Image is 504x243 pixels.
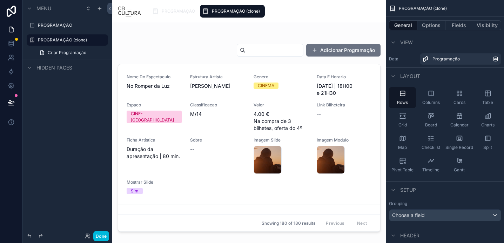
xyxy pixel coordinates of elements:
span: Hidden pages [36,64,72,71]
span: Pivot Table [391,167,414,173]
span: PROGRAMAÇÃO [162,8,195,14]
span: Choose a field [392,212,425,218]
a: Criar Programação [35,47,108,58]
button: Options [417,20,445,30]
span: Split [483,145,492,150]
button: Checklist [417,132,444,153]
button: Board [417,110,444,131]
button: Rows [389,87,416,108]
button: Gantt [446,155,473,176]
a: PROGRAMAÇÃO [150,5,200,18]
button: Grid [389,110,416,131]
span: Showing 180 of 180 results [262,221,315,226]
span: Columns [422,100,440,105]
button: Table [474,87,501,108]
span: Rows [397,100,408,105]
span: Charts [481,122,495,128]
label: PROGRAMAÇÃO (clone) [38,37,104,43]
button: Columns [417,87,444,108]
span: Board [425,122,437,128]
button: Done [93,231,109,241]
div: scrollable content [147,4,381,19]
button: Calendar [446,110,473,131]
span: PROGRAMAÇÃO (clone) [212,8,260,14]
span: Map [398,145,407,150]
span: Timeline [422,167,439,173]
span: View [400,39,413,46]
button: Map [389,132,416,153]
button: Split [474,132,501,153]
button: Charts [474,110,501,131]
a: Programação [420,53,501,65]
button: Pivot Table [389,155,416,176]
span: Setup [400,186,416,193]
span: Programação [432,56,460,62]
span: Gantt [454,167,465,173]
span: Table [482,100,493,105]
span: PROGRAMAÇÃO (clone) [399,6,447,11]
img: App logo [118,6,141,17]
button: Timeline [417,155,444,176]
a: PROGRAMAÇÃO (clone) [200,5,265,18]
button: Single Record [446,132,473,153]
span: Grid [398,122,407,128]
button: Choose a field [389,209,501,221]
span: Calendar [450,122,469,128]
span: Menu [36,5,51,12]
button: Cards [446,87,473,108]
label: Grouping [389,201,407,206]
button: General [389,20,417,30]
span: Checklist [422,145,440,150]
span: Layout [400,73,420,80]
label: PROGRAMAÇÃO [38,22,104,28]
span: Cards [453,100,465,105]
button: Visibility [473,20,501,30]
span: Criar Programação [48,50,86,55]
span: Single Record [445,145,473,150]
label: Data [389,56,417,62]
button: Fields [445,20,473,30]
